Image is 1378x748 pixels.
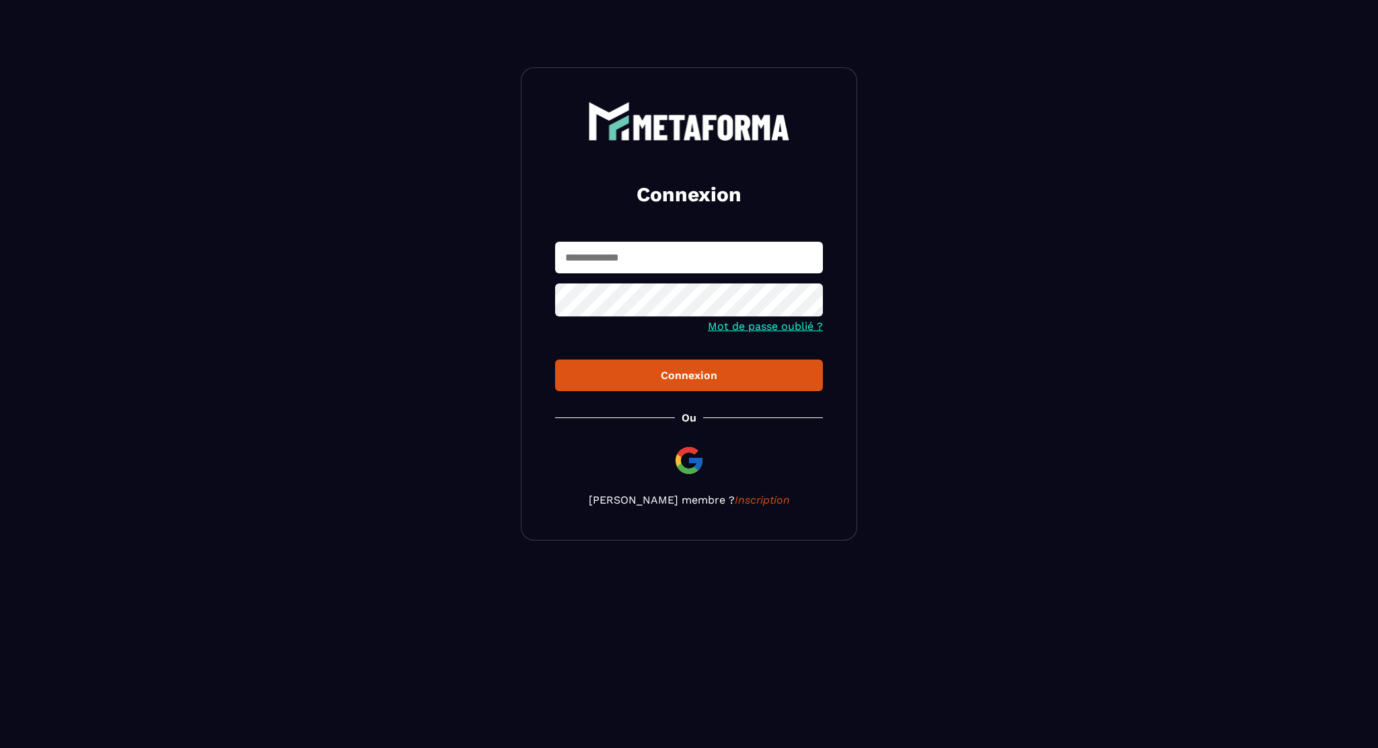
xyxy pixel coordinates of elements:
[588,102,790,141] img: logo
[555,494,823,506] p: [PERSON_NAME] membre ?
[555,360,823,391] button: Connexion
[708,320,823,333] a: Mot de passe oublié ?
[555,102,823,141] a: logo
[571,181,807,208] h2: Connexion
[735,494,790,506] a: Inscription
[566,369,812,382] div: Connexion
[673,444,705,477] img: google
[682,411,696,424] p: Ou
